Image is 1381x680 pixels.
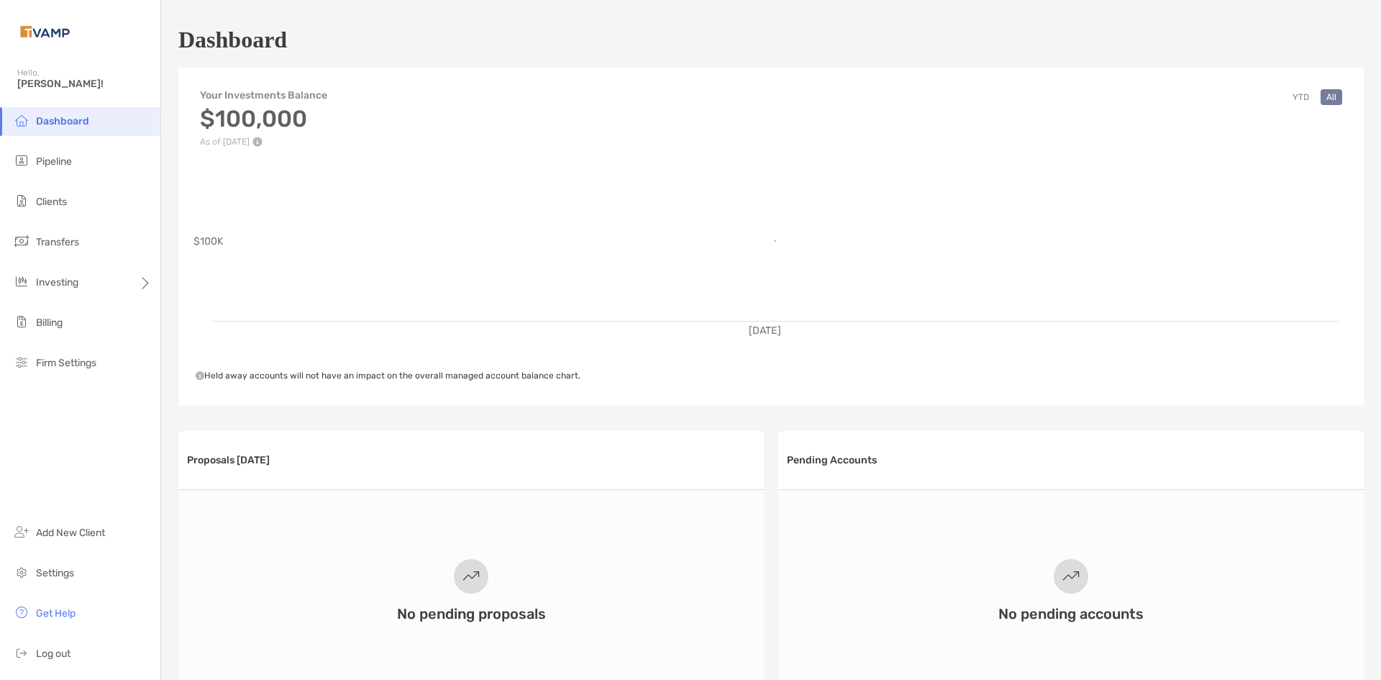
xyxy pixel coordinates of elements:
[36,276,78,289] span: Investing
[1287,89,1315,105] button: YTD
[36,648,70,660] span: Log out
[36,607,76,620] span: Get Help
[13,273,30,290] img: investing icon
[36,155,72,168] span: Pipeline
[13,353,30,371] img: firm-settings icon
[36,357,96,369] span: Firm Settings
[13,112,30,129] img: dashboard icon
[200,137,327,147] p: As of [DATE]
[787,454,877,466] h3: Pending Accounts
[13,644,30,661] img: logout icon
[36,236,79,248] span: Transfers
[13,313,30,330] img: billing icon
[13,152,30,169] img: pipeline icon
[252,137,263,147] img: Performance Info
[200,105,327,132] h3: $100,000
[193,235,224,248] text: $100K
[36,196,67,208] span: Clients
[13,563,30,581] img: settings icon
[36,527,105,539] span: Add New Client
[36,115,89,127] span: Dashboard
[187,454,270,466] h3: Proposals [DATE]
[13,192,30,209] img: clients icon
[998,605,1144,622] h3: No pending accounts
[36,317,63,329] span: Billing
[1321,89,1342,105] button: All
[17,78,152,90] span: [PERSON_NAME]!
[17,6,73,58] img: Zoe Logo
[397,605,546,622] h3: No pending proposals
[13,523,30,540] img: add_new_client icon
[36,567,74,579] span: Settings
[749,325,781,337] text: [DATE]
[13,232,30,250] img: transfers icon
[13,604,30,621] img: get-help icon
[200,89,327,101] h4: Your Investments Balance
[196,371,580,381] span: Held away accounts will not have an impact on the overall managed account balance chart.
[178,27,287,53] h1: Dashboard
